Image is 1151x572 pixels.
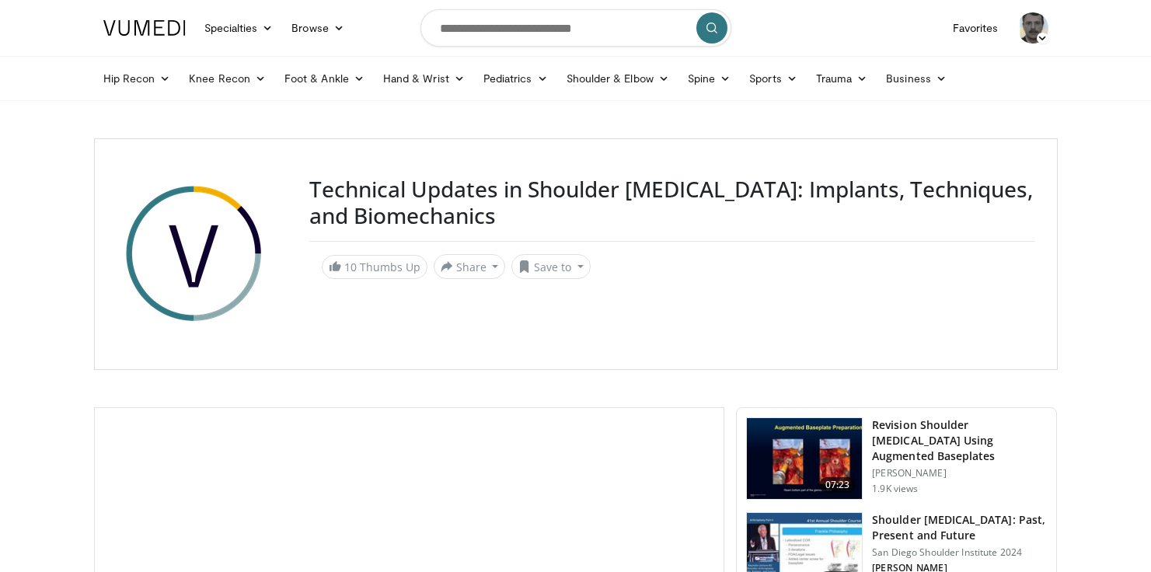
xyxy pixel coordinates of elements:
p: San Diego Shoulder Institute 2024 [872,546,1047,559]
p: [PERSON_NAME] [872,467,1047,480]
a: Hand & Wrist [374,63,474,94]
a: Spine [678,63,740,94]
a: Browse [282,12,354,44]
a: Favorites [943,12,1008,44]
a: Specialties [195,12,283,44]
a: Sports [740,63,807,94]
a: Business [877,63,956,94]
span: 10 [344,260,357,274]
h3: Revision Shoulder [MEDICAL_DATA] Using Augmented Baseplates [872,417,1047,464]
span: 07:23 [819,477,856,493]
input: Search topics, interventions [420,9,731,47]
a: 07:23 Revision Shoulder [MEDICAL_DATA] Using Augmented Baseplates [PERSON_NAME] 1.9K views [746,417,1047,500]
a: Trauma [807,63,877,94]
p: 1.9K views [872,483,918,495]
a: Shoulder & Elbow [557,63,678,94]
a: Knee Recon [180,63,275,94]
button: Share [434,254,506,279]
h3: Technical Updates in Shoulder [MEDICAL_DATA]: Implants, Techniques, and Biomechanics [309,176,1035,228]
img: VuMedi Logo [103,20,186,36]
a: 10 Thumbs Up [322,255,427,279]
h3: Shoulder [MEDICAL_DATA]: Past, Present and Future [872,512,1047,543]
img: Avatar [1017,12,1048,44]
a: Hip Recon [94,63,180,94]
a: Pediatrics [474,63,557,94]
img: b15c17d5-fc24-446a-b746-2161c0240a46.150x105_q85_crop-smart_upscale.jpg [747,418,862,499]
a: Foot & Ankle [275,63,374,94]
button: Save to [511,254,591,279]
